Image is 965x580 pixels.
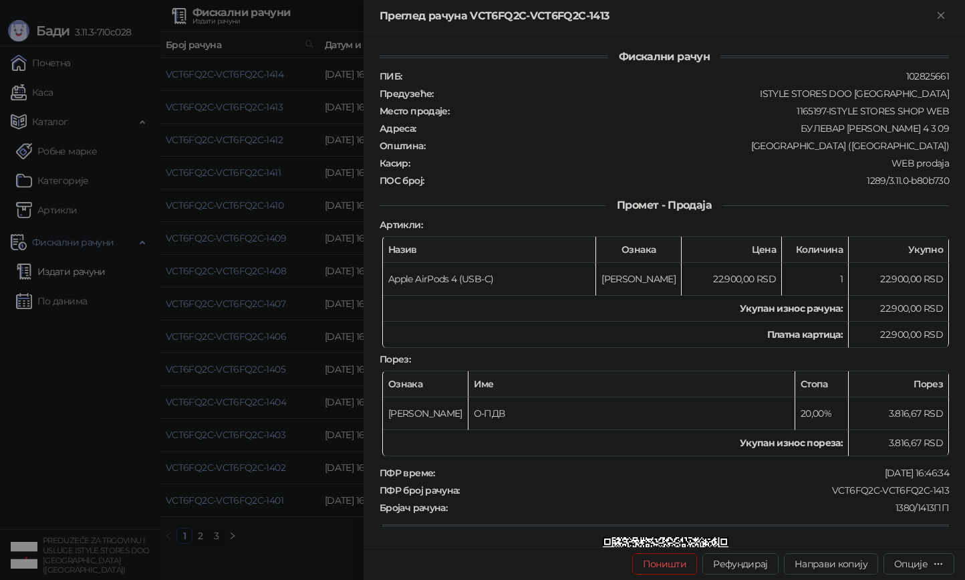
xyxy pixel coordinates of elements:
div: [GEOGRAPHIC_DATA] ([GEOGRAPHIC_DATA]) [426,140,950,152]
strong: Укупан износ рачуна : [740,302,843,314]
strong: Предузеће : [380,88,434,100]
td: 22.900,00 RSD [682,263,782,296]
strong: Платна картица : [767,328,843,341]
strong: Место продаје : [380,105,449,117]
th: Ознака [383,371,468,397]
th: Количина [782,237,849,263]
td: 22.900,00 RSD [849,322,949,348]
div: Преглед рачуна VCT6FQ2C-VCT6FQ2C-1413 [380,8,933,24]
th: Порез [849,371,949,397]
strong: Артикли : [380,219,422,231]
strong: Укупан износ пореза: [740,437,843,449]
div: 1380/1413ПП [448,502,950,514]
button: Close [933,8,949,24]
span: Направи копију [795,558,867,570]
strong: Бројач рачуна : [380,502,447,514]
td: 22.900,00 RSD [849,263,949,296]
div: 1165197-ISTYLE STORES SHOP WEB [450,105,950,117]
button: Рефундирај [702,553,779,575]
button: Опције [883,553,954,575]
strong: ПФР број рачуна : [380,484,460,496]
strong: ПОС број : [380,175,424,187]
span: Фискални рачун [608,50,720,63]
strong: Порез : [380,353,410,365]
td: 22.900,00 RSD [849,296,949,322]
div: 102825661 [403,70,950,82]
td: Apple AirPods 4 (USB-C) [383,263,596,296]
div: Опције [894,558,928,570]
strong: ПИБ : [380,70,402,82]
td: [PERSON_NAME] [383,397,468,430]
strong: Адреса : [380,122,416,134]
th: Укупно [849,237,949,263]
td: 3.816,67 RSD [849,397,949,430]
button: Поништи [632,553,698,575]
div: WEB prodaja [411,157,950,169]
strong: Касир : [380,157,410,169]
th: Име [468,371,795,397]
td: 3.816,67 RSD [849,430,949,456]
span: Промет - Продаја [606,199,722,211]
div: 1289/3.11.0-b80b730 [425,175,950,187]
th: Ознака [596,237,682,263]
div: VCT6FQ2C-VCT6FQ2C-1413 [461,484,950,496]
td: [PERSON_NAME] [596,263,682,296]
th: Стопа [795,371,849,397]
td: 20,00% [795,397,849,430]
th: Цена [682,237,782,263]
div: БУЛЕВАР [PERSON_NAME] 4 3 09 [418,122,950,134]
td: 1 [782,263,849,296]
th: Назив [383,237,596,263]
strong: ПФР време : [380,467,435,479]
td: О-ПДВ [468,397,795,430]
div: [DATE] 16:46:34 [436,467,950,479]
strong: Општина : [380,140,425,152]
button: Направи копију [784,553,878,575]
div: ISTYLE STORES DOO [GEOGRAPHIC_DATA] [435,88,950,100]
